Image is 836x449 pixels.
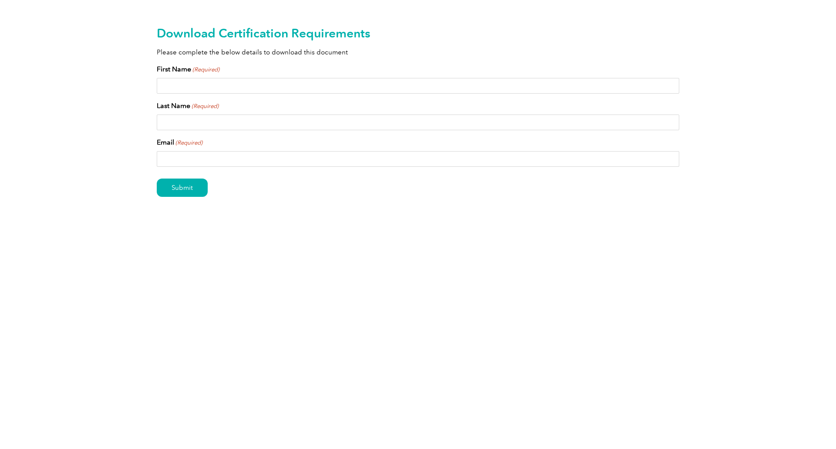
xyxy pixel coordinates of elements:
[157,47,679,57] p: Please complete the below details to download this document
[157,26,679,40] h2: Download Certification Requirements
[192,65,220,74] span: (Required)
[157,101,219,111] label: Last Name
[157,137,202,148] label: Email
[157,179,208,197] input: Submit
[157,64,219,74] label: First Name
[191,102,219,111] span: (Required)
[175,138,203,147] span: (Required)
